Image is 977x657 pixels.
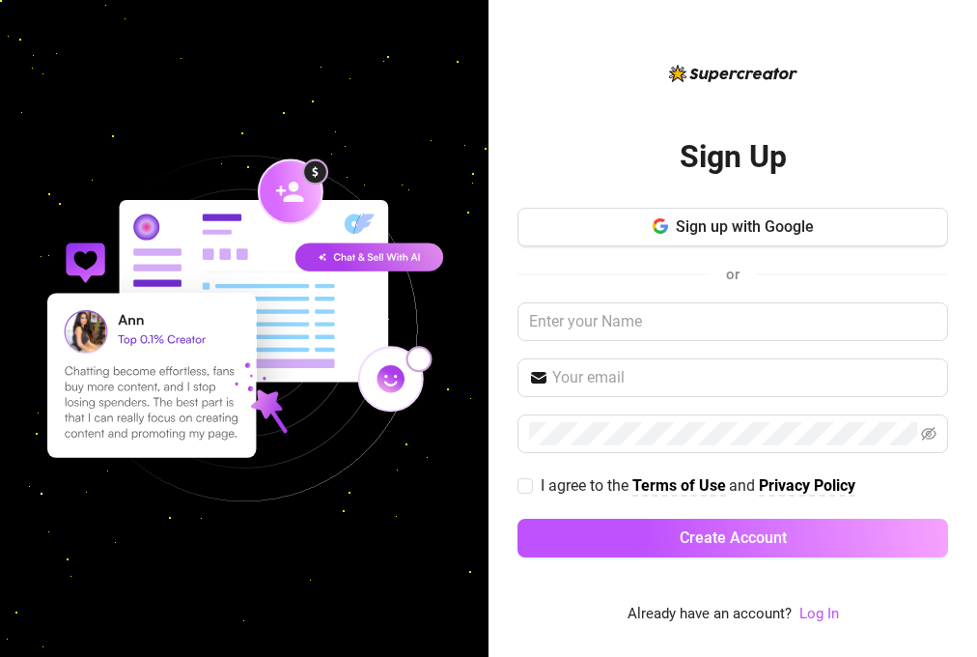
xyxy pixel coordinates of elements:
span: eye-invisible [921,426,936,442]
a: Log In [799,603,839,626]
strong: Terms of Use [632,476,726,495]
span: Create Account [680,528,787,547]
span: and [729,476,759,495]
button: Sign up with Google [517,208,948,246]
input: Your email [552,366,936,389]
span: or [726,266,740,283]
a: Log In [799,605,839,622]
span: Sign up with Google [676,217,814,236]
span: I agree to the [541,476,632,495]
span: Already have an account? [628,603,792,626]
h2: Sign Up [680,137,787,177]
strong: Privacy Policy [759,476,855,495]
a: Terms of Use [632,476,726,497]
a: Privacy Policy [759,476,855,497]
input: Enter your Name [517,302,948,341]
img: logo-BBDzfeDw.svg [669,65,797,82]
button: Create Account [517,519,948,557]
